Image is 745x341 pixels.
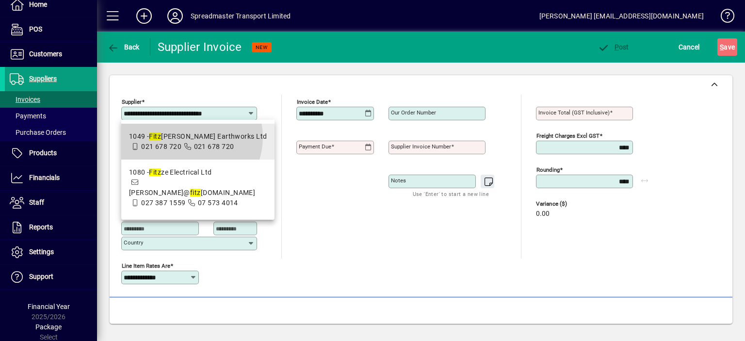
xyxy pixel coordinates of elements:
[29,198,44,206] span: Staff
[97,38,150,56] app-page-header-button: Back
[35,323,62,331] span: Package
[10,112,46,120] span: Payments
[29,248,54,256] span: Settings
[5,215,97,240] a: Reports
[539,8,704,24] div: [PERSON_NAME] [EMAIL_ADDRESS][DOMAIN_NAME]
[121,160,275,216] mat-option: 1080 - Fitzze Electrical Ltd
[194,143,234,150] span: 021 678 720
[141,143,181,150] span: 021 678 720
[141,199,185,207] span: 027 387 1559
[5,141,97,165] a: Products
[615,43,619,51] span: P
[536,201,594,207] span: Variance ($)
[713,2,733,33] a: Knowledge Base
[5,17,97,42] a: POS
[256,44,268,50] span: NEW
[124,239,143,246] mat-label: Country
[158,39,242,55] div: Supplier Invoice
[536,132,599,139] mat-label: Freight charges excl GST
[198,199,238,207] span: 07 573 4014
[536,210,550,218] span: 0.00
[720,43,724,51] span: S
[190,189,201,196] em: fitz
[5,191,97,215] a: Staff
[5,166,97,190] a: Financials
[29,25,42,33] span: POS
[5,124,97,141] a: Purchase Orders
[299,143,331,150] mat-label: Payment due
[717,38,737,56] button: Save
[720,39,735,55] span: ave
[149,132,161,140] em: Fitz
[29,273,53,280] span: Support
[160,7,191,25] button: Profile
[129,189,256,196] span: [PERSON_NAME]@ [DOMAIN_NAME]
[536,166,560,173] mat-label: Rounding
[122,262,170,269] mat-label: Line item rates are
[29,149,57,157] span: Products
[29,223,53,231] span: Reports
[129,167,267,178] div: 1080 - ze Electrical Ltd
[297,98,328,105] mat-label: Invoice date
[10,96,40,103] span: Invoices
[29,75,57,82] span: Suppliers
[5,42,97,66] a: Customers
[538,109,610,116] mat-label: Invoice Total (GST inclusive)
[105,38,142,56] button: Back
[28,303,70,310] span: Financial Year
[5,265,97,289] a: Support
[391,177,406,184] mat-label: Notes
[129,131,267,142] div: 1049 - [PERSON_NAME] Earthworks Ltd
[679,39,700,55] span: Cancel
[391,109,436,116] mat-label: Our order number
[5,91,97,108] a: Invoices
[29,50,62,58] span: Customers
[121,124,275,160] mat-option: 1049 - Fitzgerald Earthworks Ltd
[10,129,66,136] span: Purchase Orders
[107,43,140,51] span: Back
[5,240,97,264] a: Settings
[5,108,97,124] a: Payments
[122,98,142,105] mat-label: Supplier
[149,168,161,176] em: Fitz
[676,38,702,56] button: Cancel
[29,174,60,181] span: Financials
[598,43,629,51] span: ost
[391,143,451,150] mat-label: Supplier invoice number
[413,188,489,199] mat-hint: Use 'Enter' to start a new line
[595,38,632,56] button: Post
[129,7,160,25] button: Add
[191,8,291,24] div: Spreadmaster Transport Limited
[29,0,47,8] span: Home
